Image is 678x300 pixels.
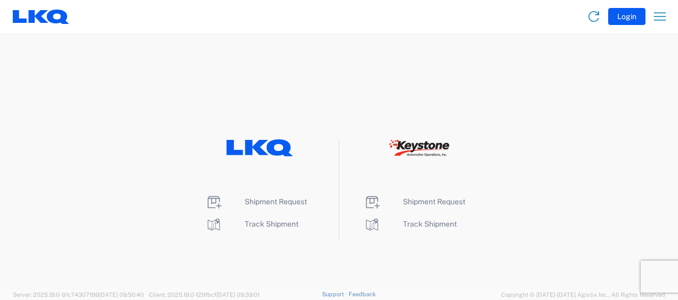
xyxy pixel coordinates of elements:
button: Login [608,8,645,25]
a: Shipment Request [364,197,465,206]
a: Feedback [349,291,376,297]
span: [DATE] 09:50:40 [99,291,144,298]
a: Shipment Request [205,197,307,206]
span: Track Shipment [245,220,298,228]
span: Copyright © [DATE]-[DATE] Agistix Inc., All Rights Reserved [501,290,665,299]
a: Track Shipment [205,220,298,228]
a: Track Shipment [364,220,457,228]
span: Shipment Request [245,197,307,206]
span: Client: 2025.19.0-129fbcf [149,291,260,298]
span: Track Shipment [403,220,457,228]
span: Server: 2025.19.0-91c74307f99 [13,291,144,298]
span: [DATE] 09:39:01 [216,291,260,298]
a: Support [322,291,349,297]
span: Shipment Request [403,197,465,206]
